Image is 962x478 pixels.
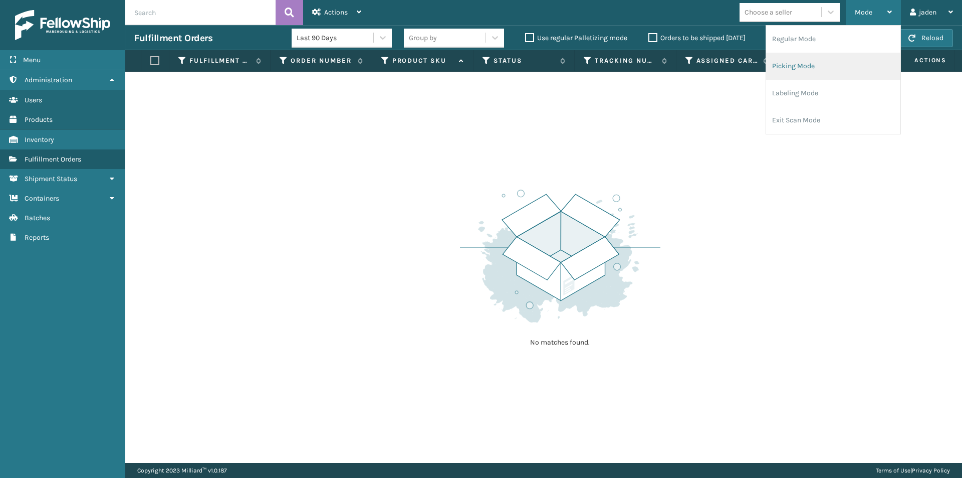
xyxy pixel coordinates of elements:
[766,53,900,80] li: Picking Mode
[766,107,900,134] li: Exit Scan Mode
[25,76,72,84] span: Administration
[25,175,77,183] span: Shipment Status
[291,56,352,65] label: Order Number
[899,29,953,47] button: Reload
[392,56,454,65] label: Product SKU
[912,467,950,474] a: Privacy Policy
[876,467,910,474] a: Terms of Use
[25,135,54,144] span: Inventory
[876,463,950,478] div: |
[25,115,53,124] span: Products
[134,32,212,44] h3: Fulfillment Orders
[525,34,627,42] label: Use regular Palletizing mode
[595,56,656,65] label: Tracking Number
[855,8,872,17] span: Mode
[324,8,348,17] span: Actions
[137,463,227,478] p: Copyright 2023 Milliard™ v 1.0.187
[494,56,555,65] label: Status
[766,80,900,107] li: Labeling Mode
[766,26,900,53] li: Regular Mode
[25,233,49,242] span: Reports
[297,33,374,43] div: Last 90 Days
[648,34,746,42] label: Orders to be shipped [DATE]
[25,214,50,222] span: Batches
[15,10,110,40] img: logo
[189,56,251,65] label: Fulfillment Order Id
[23,56,41,64] span: Menu
[25,155,81,164] span: Fulfillment Orders
[25,96,42,104] span: Users
[745,7,792,18] div: Choose a seller
[25,194,59,203] span: Containers
[409,33,437,43] div: Group by
[696,56,758,65] label: Assigned Carrier Service
[882,52,952,69] span: Actions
